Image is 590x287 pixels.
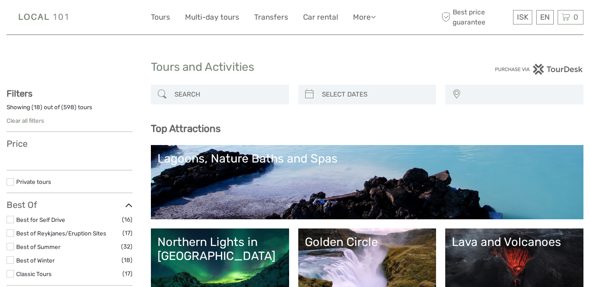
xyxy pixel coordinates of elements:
b: Top Attractions [151,123,220,135]
input: SEARCH [171,87,285,102]
a: Car rental [303,11,338,24]
h1: Tours and Activities [151,60,440,74]
label: 598 [63,103,74,111]
h3: Best Of [7,200,133,210]
div: EN [536,10,554,24]
a: Transfers [254,11,288,24]
div: Lagoons, Nature Baths and Spas [157,152,577,166]
div: Lava and Volcanoes [452,235,577,249]
a: Classic Tours [16,270,52,277]
a: Best for Self Drive [16,216,65,223]
a: Best of Winter [16,257,55,264]
a: Private tours [16,178,51,185]
span: Best price guarantee [439,7,511,27]
span: 0 [572,13,580,21]
a: Multi-day tours [185,11,239,24]
img: Local 101 [7,7,81,28]
a: Lagoons, Nature Baths and Spas [157,152,577,213]
span: ISK [517,13,528,21]
div: Showing ( ) out of ( ) tours [7,103,133,117]
img: PurchaseViaTourDesk.png [495,64,583,75]
input: SELECT DATES [318,87,432,102]
a: Clear all filters [7,117,44,124]
div: Northern Lights in [GEOGRAPHIC_DATA] [157,235,283,263]
span: (17) [122,269,133,279]
a: Best of Summer [16,243,60,250]
span: (17) [122,228,133,238]
span: (32) [121,242,133,252]
div: Golden Circle [305,235,430,249]
a: More [353,11,376,24]
a: Best of Reykjanes/Eruption Sites [16,230,106,237]
label: 18 [34,103,40,111]
span: (16) [122,214,133,225]
span: (18) [122,255,133,265]
a: Tours [151,11,170,24]
strong: Filters [7,88,32,99]
h3: Price [7,138,133,149]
